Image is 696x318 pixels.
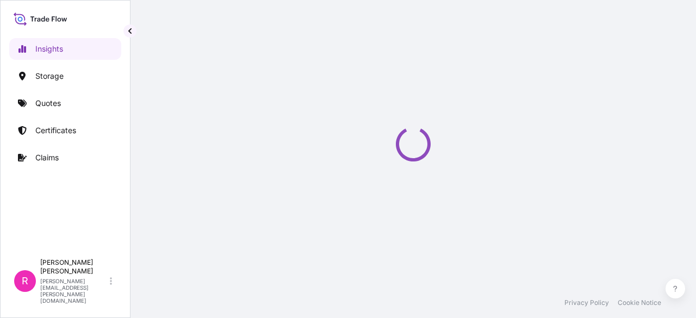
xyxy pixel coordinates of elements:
a: Insights [9,38,121,60]
p: [PERSON_NAME] [PERSON_NAME] [40,258,108,276]
a: Privacy Policy [564,298,609,307]
a: Storage [9,65,121,87]
p: [PERSON_NAME][EMAIL_ADDRESS][PERSON_NAME][DOMAIN_NAME] [40,278,108,304]
a: Certificates [9,120,121,141]
a: Claims [9,147,121,169]
a: Cookie Notice [618,298,661,307]
p: Certificates [35,125,76,136]
a: Quotes [9,92,121,114]
p: Claims [35,152,59,163]
p: Storage [35,71,64,82]
p: Insights [35,43,63,54]
span: R [22,276,28,286]
p: Quotes [35,98,61,109]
